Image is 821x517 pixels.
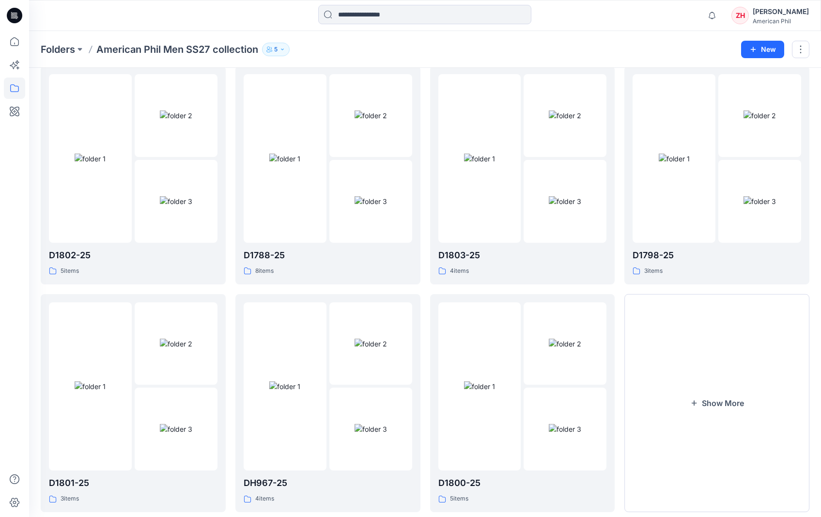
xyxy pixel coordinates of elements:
[464,154,495,164] img: folder 1
[235,66,420,284] a: folder 1folder 2folder 3D1788-258items
[255,266,274,276] p: 8 items
[753,17,809,25] div: American Phil
[244,476,412,490] p: DH967-25
[160,424,192,434] img: folder 3
[41,66,226,284] a: folder 1folder 2folder 3D1802-255items
[659,154,690,164] img: folder 1
[355,339,387,349] img: folder 2
[624,294,809,512] button: Show More
[75,381,106,392] img: folder 1
[75,154,106,164] img: folder 1
[624,66,809,284] a: folder 1folder 2folder 3D1798-253items
[160,110,192,121] img: folder 2
[269,154,300,164] img: folder 1
[438,476,607,490] p: D1800-25
[269,381,300,392] img: folder 1
[464,381,495,392] img: folder 1
[741,41,784,58] button: New
[430,294,615,512] a: folder 1folder 2folder 3D1800-255items
[355,110,387,121] img: folder 2
[744,110,776,121] img: folder 2
[61,494,79,504] p: 3 items
[255,494,274,504] p: 4 items
[450,494,468,504] p: 5 items
[160,196,192,206] img: folder 3
[41,294,226,512] a: folder 1folder 2folder 3D1801-253items
[450,266,469,276] p: 4 items
[96,43,258,56] p: American Phil Men SS27 collection
[731,7,749,24] div: ZH
[549,110,581,121] img: folder 2
[438,249,607,262] p: D1803-25
[262,43,290,56] button: 5
[274,44,278,55] p: 5
[355,196,387,206] img: folder 3
[49,249,217,262] p: D1802-25
[61,266,79,276] p: 5 items
[244,249,412,262] p: D1788-25
[549,196,581,206] img: folder 3
[160,339,192,349] img: folder 2
[744,196,776,206] img: folder 3
[753,6,809,17] div: [PERSON_NAME]
[430,66,615,284] a: folder 1folder 2folder 3D1803-254items
[549,339,581,349] img: folder 2
[549,424,581,434] img: folder 3
[49,476,217,490] p: D1801-25
[644,266,663,276] p: 3 items
[355,424,387,434] img: folder 3
[41,43,75,56] a: Folders
[633,249,801,262] p: D1798-25
[235,294,420,512] a: folder 1folder 2folder 3DH967-254items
